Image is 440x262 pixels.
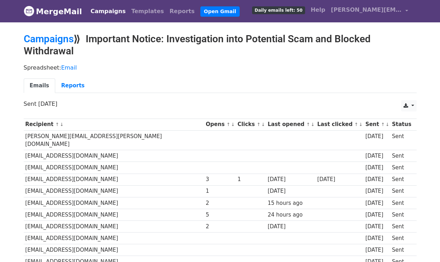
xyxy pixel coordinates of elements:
div: [DATE] [365,187,389,195]
td: [EMAIL_ADDRESS][DOMAIN_NAME] [24,244,204,256]
a: ↓ [385,122,389,127]
a: Templates [128,4,167,18]
div: [DATE] [365,223,389,231]
div: [DATE] [365,152,389,160]
div: 2 [206,223,234,231]
a: ↑ [257,122,261,127]
div: 1 [206,187,234,195]
div: 15 hours ago [268,199,314,207]
a: ↓ [60,122,64,127]
td: Sent [390,197,413,209]
p: Sent [DATE] [24,100,417,108]
a: Daily emails left: 50 [249,3,308,17]
div: [DATE] [268,223,314,231]
th: Sent [364,119,390,130]
td: Sent [390,150,413,162]
a: Campaigns [24,33,74,45]
span: [PERSON_NAME][EMAIL_ADDRESS][PERSON_NAME][DOMAIN_NAME] [331,6,402,14]
a: ↓ [231,122,235,127]
a: Email [61,64,77,71]
td: Sent [390,130,413,150]
a: ↑ [354,122,358,127]
td: Sent [390,233,413,244]
div: [DATE] [365,246,389,254]
td: [EMAIL_ADDRESS][DOMAIN_NAME] [24,233,204,244]
td: [EMAIL_ADDRESS][DOMAIN_NAME] [24,209,204,220]
th: Recipient [24,119,204,130]
th: Opens [204,119,236,130]
a: ↓ [261,122,265,127]
td: [EMAIL_ADDRESS][DOMAIN_NAME] [24,220,204,232]
td: Sent [390,220,413,232]
td: Sent [390,244,413,256]
a: ↑ [381,122,385,127]
h2: ⟫ Important Notice: Investigation into Potential Scam and Blocked Withdrawal [24,33,417,57]
td: [EMAIL_ADDRESS][DOMAIN_NAME] [24,162,204,174]
img: MergeMail logo [24,6,34,16]
a: Campaigns [88,4,128,18]
td: Sent [390,174,413,185]
a: MergeMail [24,4,82,19]
div: [DATE] [268,175,314,184]
td: [EMAIL_ADDRESS][DOMAIN_NAME] [24,197,204,209]
a: ↑ [306,122,310,127]
div: 5 [206,211,234,219]
th: Clicks [236,119,266,130]
td: Sent [390,162,413,174]
div: [DATE] [365,234,389,242]
a: Open Gmail [200,6,240,17]
a: ↓ [311,122,315,127]
td: Sent [390,185,413,197]
a: ↑ [227,122,230,127]
th: Status [390,119,413,130]
a: [PERSON_NAME][EMAIL_ADDRESS][PERSON_NAME][DOMAIN_NAME] [328,3,411,20]
div: [DATE] [365,132,389,141]
div: [DATE] [365,164,389,172]
span: Daily emails left: 50 [252,6,305,14]
div: [DATE] [317,175,362,184]
a: ↑ [55,122,59,127]
td: [EMAIL_ADDRESS][DOMAIN_NAME] [24,150,204,162]
div: [DATE] [365,199,389,207]
a: Help [308,3,328,17]
th: Last clicked [316,119,364,130]
td: [EMAIL_ADDRESS][DOMAIN_NAME] [24,174,204,185]
div: 2 [206,199,234,207]
td: [PERSON_NAME][EMAIL_ADDRESS][PERSON_NAME][DOMAIN_NAME] [24,130,204,150]
a: Reports [55,78,91,93]
div: [DATE] [268,187,314,195]
div: 24 hours ago [268,211,314,219]
a: Emails [24,78,55,93]
th: Last opened [266,119,315,130]
div: [DATE] [365,175,389,184]
div: [DATE] [365,211,389,219]
p: Spreadsheet: [24,64,417,71]
td: Sent [390,209,413,220]
a: Reports [167,4,198,18]
td: [EMAIL_ADDRESS][DOMAIN_NAME] [24,185,204,197]
a: ↓ [359,122,363,127]
div: 3 [206,175,234,184]
div: 1 [238,175,264,184]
